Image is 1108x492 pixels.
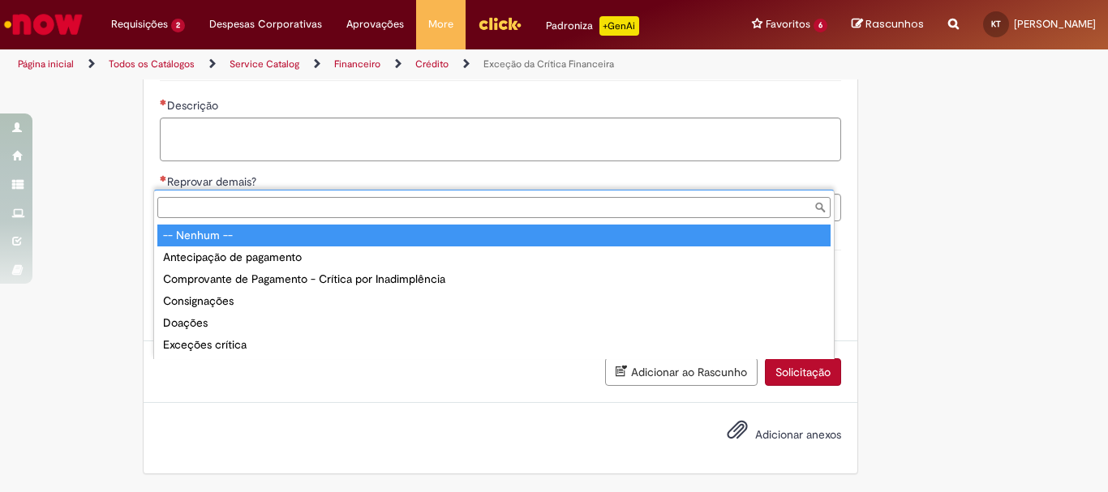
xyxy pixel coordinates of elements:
[157,334,831,356] div: Exceções crítica
[157,312,831,334] div: Doações
[157,225,831,246] div: -- Nenhum --
[157,268,831,290] div: Comprovante de Pagamento - Crítica por Inadimplência
[154,221,834,359] ul: Motivo
[157,246,831,268] div: Antecipação de pagamento
[157,290,831,312] div: Consignações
